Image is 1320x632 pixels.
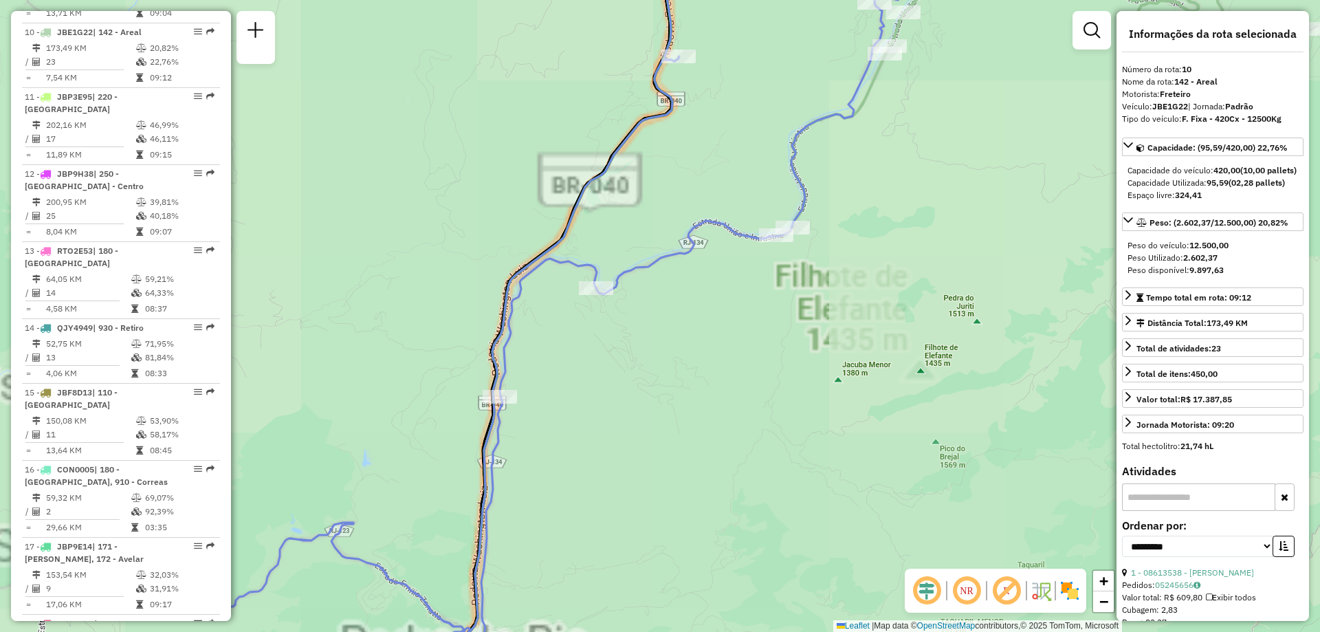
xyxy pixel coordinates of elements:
[1078,17,1105,44] a: Exibir filtros
[1122,76,1303,88] div: Nome da rota:
[57,27,93,37] span: JBE1G22
[45,414,135,428] td: 150,08 KM
[25,91,118,114] span: 11 -
[1182,113,1281,124] strong: F. Fixa - 420Cx - 12500Kg
[1122,517,1303,534] label: Ordenar por:
[45,351,131,364] td: 13
[136,585,146,593] i: % de utilização da cubagem
[1127,164,1298,177] div: Capacidade do veículo:
[93,27,142,37] span: | 142 - Areal
[1122,364,1303,382] a: Total de itens:450,00
[45,568,135,582] td: 153,54 KM
[45,582,135,596] td: 9
[136,9,143,17] i: Tempo total em rota
[149,71,214,85] td: 09:12
[1211,343,1221,353] strong: 23
[149,132,214,146] td: 46,11%
[131,275,142,283] i: % de utilização do peso
[144,367,214,380] td: 08:33
[25,168,144,191] span: | 250 - [GEOGRAPHIC_DATA] - Centro
[25,148,32,162] td: =
[194,169,202,177] em: Opções
[1122,287,1303,306] a: Tempo total em rota: 09:12
[25,505,32,519] td: /
[25,91,118,114] span: | 220 - [GEOGRAPHIC_DATA]
[1180,441,1213,451] strong: 21,74 hL
[149,118,214,132] td: 46,99%
[136,198,146,206] i: % de utilização do peso
[1175,190,1202,200] strong: 324,41
[1122,465,1303,478] h4: Atividades
[57,618,94,629] span: CON0003
[131,369,138,378] i: Tempo total em rota
[1122,63,1303,76] div: Número da rota:
[45,148,135,162] td: 11,89 KM
[25,168,144,191] span: 12 -
[194,619,202,627] em: Opções
[144,521,214,534] td: 03:35
[1122,389,1303,408] a: Valor total:R$ 17.387,85
[194,28,202,36] em: Opções
[1160,89,1191,99] strong: Freteiro
[1122,100,1303,113] div: Veículo:
[136,431,146,439] i: % de utilização da cubagem
[144,302,214,316] td: 08:37
[57,387,92,397] span: JBF8D13
[25,582,32,596] td: /
[25,387,118,410] span: | 110 - [GEOGRAPHIC_DATA]
[206,92,214,100] em: Rota exportada
[57,168,93,179] span: JBP9H38
[1030,580,1052,602] img: Fluxo de ruas
[1122,415,1303,433] a: Jornada Motorista: 09:20
[1152,101,1188,111] strong: JBE1G22
[57,91,92,102] span: JBP3E95
[131,353,142,362] i: % de utilização da cubagem
[1207,318,1248,328] span: 173,49 KM
[149,6,214,20] td: 09:04
[45,41,135,55] td: 173,49 KM
[194,388,202,396] em: Opções
[1183,252,1218,263] strong: 2.602,37
[149,195,214,209] td: 39,81%
[136,151,143,159] i: Tempo total em rota
[25,323,144,333] span: 14 -
[950,574,983,607] span: Ocultar NR
[136,135,146,143] i: % de utilização da cubagem
[131,305,138,313] i: Tempo total em rota
[242,17,269,47] a: Nova sessão e pesquisa
[149,444,214,457] td: 08:45
[149,41,214,55] td: 20,82%
[1122,234,1303,282] div: Peso: (2.602,37/12.500,00) 20,82%
[1127,189,1298,201] div: Espaço livre:
[206,388,214,396] em: Rota exportada
[32,571,41,579] i: Distância Total
[45,55,135,69] td: 23
[136,600,143,609] i: Tempo total em rota
[149,428,214,442] td: 58,17%
[1191,369,1218,379] strong: 450,00
[25,6,32,20] td: =
[833,620,1122,632] div: Map data © contributors,© 2025 TomTom, Microsoft
[1149,217,1288,228] span: Peso: (2.602,37/12.500,00) 20,82%
[1174,76,1218,87] strong: 142 - Areal
[149,225,214,239] td: 09:07
[32,508,41,516] i: Total de Atividades
[32,289,41,297] i: Total de Atividades
[45,491,131,505] td: 59,32 KM
[1240,165,1297,175] strong: (10,00 pallets)
[1206,592,1256,602] span: Exibir todos
[1136,368,1218,380] div: Total de itens:
[990,574,1023,607] span: Exibir rótulo
[45,195,135,209] td: 200,95 KM
[57,323,93,333] span: QJY4949
[131,289,142,297] i: % de utilização da cubagem
[149,582,214,596] td: 31,91%
[1136,343,1221,353] span: Total de atividades:
[25,541,144,564] span: | 171 - [PERSON_NAME], 172 - Avelar
[1182,64,1191,74] strong: 10
[32,431,41,439] i: Total de Atividades
[144,505,214,519] td: 92,39%
[917,621,976,631] a: OpenStreetMap
[1099,572,1108,589] span: +
[45,272,131,286] td: 64,05 KM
